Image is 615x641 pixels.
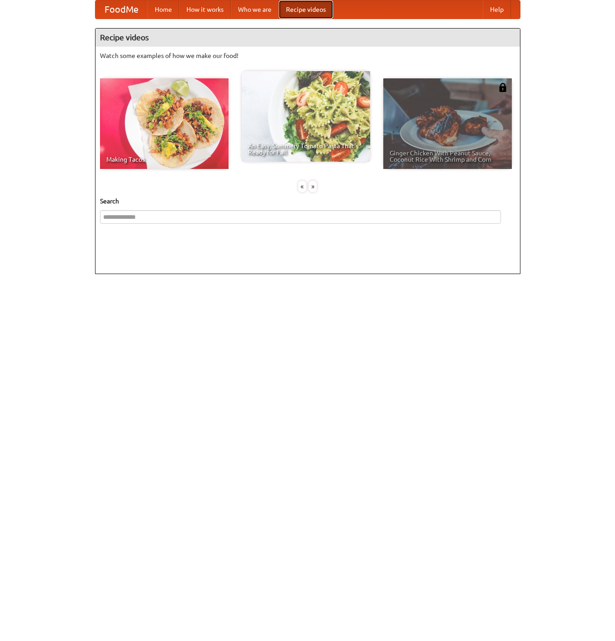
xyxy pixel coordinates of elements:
a: Recipe videos [279,0,333,19]
p: Watch some examples of how we make our food! [100,51,515,60]
h5: Search [100,197,515,206]
a: How it works [179,0,231,19]
span: Making Tacos [106,156,222,163]
a: An Easy, Summery Tomato Pasta That's Ready for Fall [242,71,370,162]
a: Help [483,0,511,19]
a: Home [148,0,179,19]
a: Making Tacos [100,78,229,169]
img: 483408.png [498,83,507,92]
div: » [309,181,317,192]
a: FoodMe [95,0,148,19]
span: An Easy, Summery Tomato Pasta That's Ready for Fall [248,143,364,155]
h4: Recipe videos [95,29,520,47]
div: « [298,181,306,192]
a: Who we are [231,0,279,19]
